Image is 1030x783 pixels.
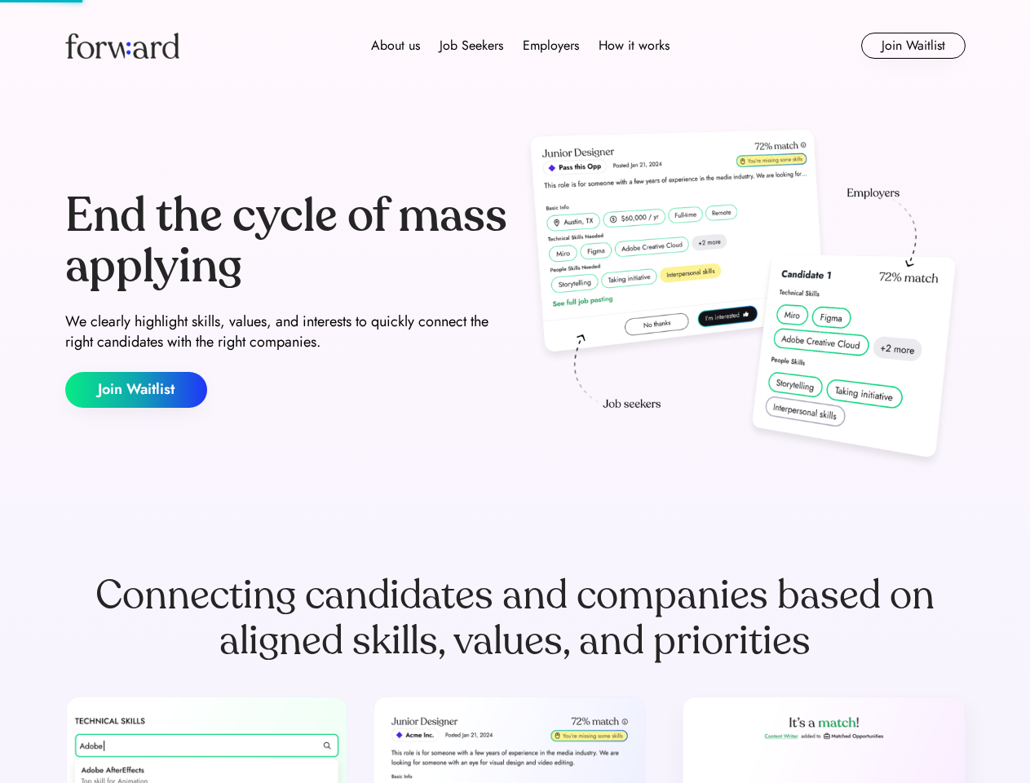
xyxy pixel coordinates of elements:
button: Join Waitlist [65,372,207,408]
button: Join Waitlist [861,33,966,59]
div: Employers [523,36,579,55]
div: How it works [599,36,670,55]
img: hero-image.png [522,124,966,475]
img: Forward logo [65,33,179,59]
div: End the cycle of mass applying [65,191,509,291]
div: Connecting candidates and companies based on aligned skills, values, and priorities [65,573,966,664]
div: About us [371,36,420,55]
div: We clearly highlight skills, values, and interests to quickly connect the right candidates with t... [65,312,509,352]
div: Job Seekers [440,36,503,55]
